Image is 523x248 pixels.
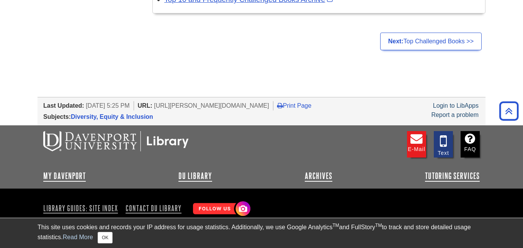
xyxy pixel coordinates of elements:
[189,198,252,220] img: Follow Us! Instagram
[431,112,479,118] a: Report a problem
[178,171,212,181] a: DU Library
[434,131,453,158] a: Text
[63,234,93,240] a: Read More
[433,102,479,109] a: Login to LibApps
[375,223,382,228] sup: TM
[277,102,312,109] a: Print Page
[461,131,480,158] a: FAQ
[43,202,121,215] a: Library Guides: Site Index
[43,113,71,120] span: Subjects:
[43,131,189,151] img: DU Libraries
[332,223,339,228] sup: TM
[497,106,521,116] a: Back to Top
[71,113,153,120] a: Diversity, Equity & Inclusion
[305,171,332,181] a: Archives
[154,102,269,109] span: [URL][PERSON_NAME][DOMAIN_NAME]
[43,102,84,109] span: Last Updated:
[425,171,480,181] a: Tutoring Services
[277,102,283,108] i: Print Page
[38,223,485,243] div: This site uses cookies and records your IP address for usage statistics. Additionally, we use Goo...
[138,102,152,109] span: URL:
[407,131,426,158] a: E-mail
[380,33,482,50] a: Next:Top Challenged Books >>
[43,171,86,181] a: My Davenport
[86,102,129,109] span: [DATE] 5:25 PM
[123,202,185,215] a: Contact DU Library
[98,232,113,243] button: Close
[388,38,404,44] strong: Next:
